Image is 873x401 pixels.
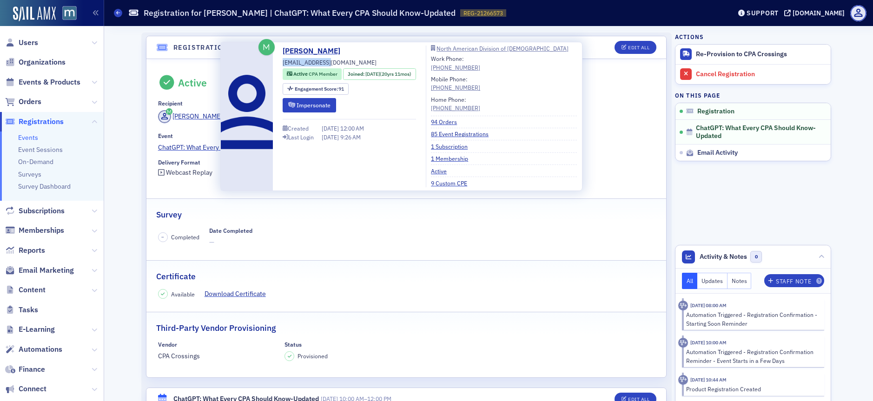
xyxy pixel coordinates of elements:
span: 12:00 AM [340,125,364,132]
div: North American Division of [DEMOGRAPHIC_DATA] [436,46,569,51]
a: ChatGPT: What Every CPA Should Know-Updated [158,143,655,152]
a: Finance [5,364,45,375]
button: Updates [697,273,727,289]
div: Event [158,132,173,139]
a: Active CPA Member [287,71,337,78]
span: Tasks [19,305,38,315]
span: CPA Crossings [158,351,275,361]
div: Last Login [288,135,314,140]
button: Notes [727,273,752,289]
span: Active [293,71,309,77]
div: Engagement Score: 91 [283,83,349,95]
span: Orders [19,97,41,107]
div: [PHONE_NUMBER] [431,63,480,72]
a: Events & Products [5,77,80,87]
span: [DATE] [322,125,340,132]
a: Subscriptions [5,206,65,216]
a: Download Certificate [205,289,273,299]
button: [DOMAIN_NAME] [784,10,848,16]
div: Product Registration Created [686,385,818,393]
div: Edit All [628,45,649,50]
div: Automation Triggered - Registration Confirmation - Starting Soon Reminder [686,310,818,328]
h4: Actions [675,33,704,41]
span: REG-21266573 [463,9,503,17]
div: [PHONE_NUMBER] [431,83,480,92]
h4: Registration [173,43,228,53]
div: Recipient [158,100,183,107]
h1: Registration for [PERSON_NAME] | ChatGPT: What Every CPA Should Know-Updated [144,7,456,19]
img: SailAMX [13,7,56,21]
span: Completed [171,233,199,241]
div: Created [288,126,309,131]
span: Connect [19,384,46,394]
div: Re-Provision to CPA Crossings [696,50,826,59]
span: Organizations [19,57,66,67]
a: View Homepage [56,6,77,22]
a: North American Division of [DEMOGRAPHIC_DATA] [431,46,577,51]
span: – [161,234,164,240]
span: [EMAIL_ADDRESS][DOMAIN_NAME] [283,58,377,66]
div: 91 [295,86,344,92]
span: Registrations [19,117,64,127]
button: Re-Provision to CPA Crossings [675,45,831,64]
a: [PHONE_NUMBER] [431,104,480,112]
time: 8/12/2025 10:44 AM [690,376,727,383]
div: Joined: 2004-09-01 00:00:00 [343,68,416,80]
a: Tasks [5,305,38,315]
div: Active: Active: CPA Member [283,68,342,80]
h2: Survey [156,209,182,221]
button: Impersonate [283,98,336,112]
a: Survey Dashboard [18,182,71,191]
div: Support [747,9,779,17]
a: [PERSON_NAME] [158,110,223,123]
a: Reports [5,245,45,256]
span: Reports [19,245,45,256]
div: Vendor [158,341,177,348]
span: Finance [19,364,45,375]
div: [DOMAIN_NAME] [793,9,845,17]
div: Date Completed [209,227,252,234]
div: Status [284,341,302,348]
a: Content [5,285,46,295]
a: 1 Subscription [431,142,475,151]
a: Event Sessions [18,145,63,154]
span: Memberships [19,225,64,236]
a: Connect [5,384,46,394]
span: Profile [850,5,866,21]
a: Memberships [5,225,64,236]
a: Active [431,167,454,175]
div: Staff Note [776,279,811,284]
a: E-Learning [5,324,55,335]
div: (20yrs 11mos) [365,71,411,78]
span: Email Marketing [19,265,74,276]
h4: On this page [675,91,831,99]
span: Automations [19,344,62,355]
span: — [209,237,252,247]
span: CPA Member [309,71,337,77]
a: Surveys [18,170,41,178]
a: 9 Custom CPE [431,179,474,187]
a: Automations [5,344,62,355]
div: Webcast Replay [166,170,212,175]
div: [PERSON_NAME] [172,112,222,121]
div: Home Phone: [431,95,480,112]
div: Work Phone: [431,54,480,72]
h2: Certificate [156,270,196,283]
a: 94 Orders [431,118,464,126]
a: Registrations [5,117,64,127]
button: Edit All [615,41,656,54]
a: Events [18,133,38,142]
div: Cancel Registration [696,70,826,79]
a: Email Marketing [5,265,74,276]
span: Events & Products [19,77,80,87]
a: Cancel Registration [675,64,831,84]
span: Registration [697,107,734,116]
span: [DATE] [322,133,340,141]
a: Orders [5,97,41,107]
div: Activity [678,338,688,348]
div: Mobile Phone: [431,75,480,92]
span: 9:26 AM [340,133,361,141]
span: [DATE] [365,71,380,77]
span: ChatGPT: What Every CPA Should Know-Updated [696,124,818,140]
